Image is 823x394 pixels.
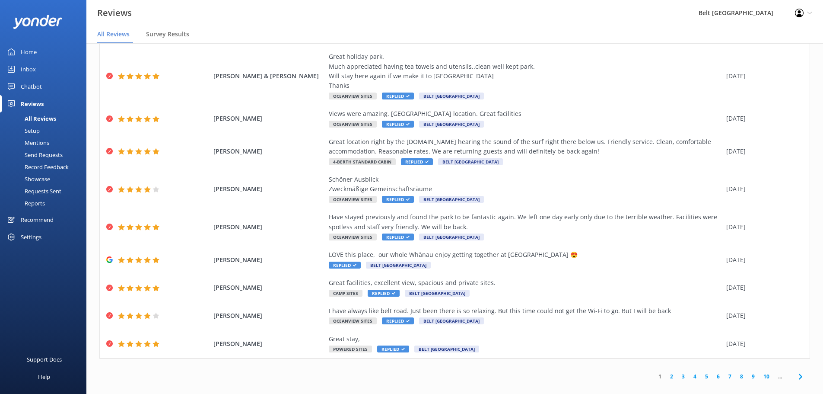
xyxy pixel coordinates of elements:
span: Oceanview Sites [329,93,377,99]
a: 3 [677,372,689,381]
a: Send Requests [5,149,86,161]
div: [DATE] [726,311,799,320]
a: 4 [689,372,701,381]
span: [PERSON_NAME] [213,147,325,156]
span: Belt [GEOGRAPHIC_DATA] [419,196,484,203]
div: Have stayed previously and found the park to be fantastic again. We left one day early only due t... [329,212,722,232]
a: 10 [759,372,774,381]
span: Replied [382,234,414,240]
a: 5 [701,372,712,381]
span: Powered Sites [329,346,372,352]
span: Oceanview Sites [329,196,377,203]
div: Reports [5,197,45,209]
a: All Reviews [5,112,86,125]
span: Survey Results [146,30,189,38]
span: Replied [401,158,433,165]
a: 2 [666,372,677,381]
div: Great stay, [329,334,722,344]
span: Belt [GEOGRAPHIC_DATA] [414,346,479,352]
a: Record Feedback [5,161,86,173]
span: Replied [382,121,414,128]
div: Recommend [21,211,54,228]
a: 6 [712,372,724,381]
div: [DATE] [726,114,799,123]
span: [PERSON_NAME] [213,311,325,320]
div: [DATE] [726,147,799,156]
span: Oceanview Sites [329,121,377,128]
span: [PERSON_NAME] & [PERSON_NAME] [213,71,325,81]
div: Record Feedback [5,161,69,173]
div: Mentions [5,137,49,149]
div: Reviews [21,95,44,112]
div: Chatbot [21,78,42,95]
span: Replied [377,346,409,352]
a: Mentions [5,137,86,149]
a: Setup [5,125,86,137]
span: Oceanview Sites [329,234,377,240]
div: [DATE] [726,283,799,292]
span: [PERSON_NAME] [213,222,325,232]
a: Requests Sent [5,185,86,197]
span: [PERSON_NAME] [213,184,325,194]
span: ... [774,372,786,381]
span: [PERSON_NAME] [213,255,325,265]
div: Inbox [21,61,36,78]
a: 7 [724,372,736,381]
span: [PERSON_NAME] [213,283,325,292]
span: Replied [329,262,361,269]
div: [DATE] [726,255,799,265]
div: [DATE] [726,222,799,232]
span: Belt [GEOGRAPHIC_DATA] [438,158,503,165]
span: Belt [GEOGRAPHIC_DATA] [366,262,431,269]
div: Views were amazing, [GEOGRAPHIC_DATA] location. Great facilities [329,109,722,119]
a: 9 [747,372,759,381]
div: Send Requests [5,149,63,161]
div: Great location right by the [DOMAIN_NAME] hearing the sound of the surf right there below us. Fri... [329,137,722,157]
div: [DATE] [726,184,799,194]
a: 1 [654,372,666,381]
span: [PERSON_NAME] [213,339,325,349]
span: Belt [GEOGRAPHIC_DATA] [405,290,470,297]
a: 8 [736,372,747,381]
span: Replied [382,196,414,203]
a: Reports [5,197,86,209]
div: [DATE] [726,339,799,349]
div: Schöner Ausblick Zweckmäßige Gemeinschaftsräume [329,175,722,194]
span: 4-Berth Standard Cabin [329,158,396,165]
div: Home [21,43,37,61]
div: All Reviews [5,112,56,125]
img: yonder-white-logo.png [13,15,63,29]
span: Replied [382,317,414,324]
div: Great facilities, excellent view, spacious and private sites. [329,278,722,288]
div: Requests Sent [5,185,61,197]
span: Belt [GEOGRAPHIC_DATA] [419,93,484,99]
div: Setup [5,125,40,137]
span: All Reviews [97,30,130,38]
span: Belt [GEOGRAPHIC_DATA] [419,121,484,128]
div: Settings [21,228,41,246]
span: [PERSON_NAME] [213,114,325,123]
div: Support Docs [27,351,62,368]
span: Oceanview Sites [329,317,377,324]
span: Replied [368,290,400,297]
span: Replied [382,93,414,99]
div: Great holiday park. Much appreciated having tea towels and utensils..clean well kept park. Will s... [329,52,722,91]
div: Help [38,368,50,385]
div: I have always like belt road. Just been there is so relaxing. But this time could not get the Wi-... [329,306,722,316]
a: Showcase [5,173,86,185]
span: Belt [GEOGRAPHIC_DATA] [419,234,484,240]
div: Showcase [5,173,50,185]
span: Camp Sites [329,290,362,297]
h3: Reviews [97,6,132,20]
div: LOVE this place, our whole Whānau enjoy getting together at [GEOGRAPHIC_DATA] 😍 [329,250,722,259]
span: Belt [GEOGRAPHIC_DATA] [419,317,484,324]
div: [DATE] [726,71,799,81]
